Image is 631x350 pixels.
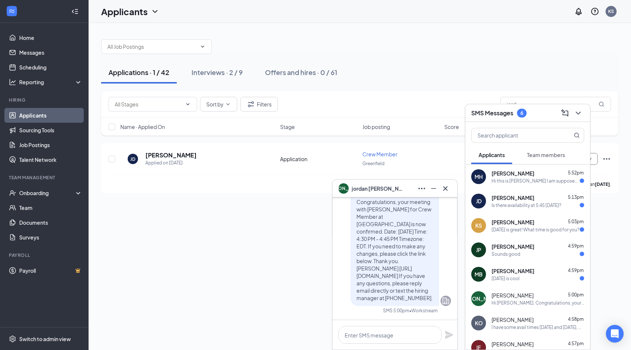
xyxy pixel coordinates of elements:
[416,183,428,194] button: Ellipses
[561,109,569,118] svg: ComposeMessage
[444,123,459,130] span: Score
[559,107,571,119] button: ComposeMessage
[19,30,82,45] a: Home
[475,173,483,180] div: MH
[19,78,83,86] div: Reporting
[362,123,390,130] span: Job posting
[572,107,584,119] button: ChevronDown
[9,97,81,103] div: Hiring
[568,316,584,322] span: 4:58pm
[492,292,534,299] span: [PERSON_NAME]
[19,152,82,167] a: Talent Network
[19,200,82,215] a: Team
[590,7,599,16] svg: QuestionInfo
[145,159,197,167] div: Applied on [DATE]
[151,7,159,16] svg: ChevronDown
[492,275,520,282] div: [DATE] is cool
[492,267,534,275] span: [PERSON_NAME]
[19,123,82,137] a: Sourcing Tools
[280,123,295,130] span: Stage
[108,68,169,77] div: Applications · 1 / 42
[362,161,385,166] span: Greenfield
[280,155,358,163] div: Application
[352,184,403,193] span: jordan [PERSON_NAME]
[492,324,584,330] div: I have some avail times [DATE] and [DATE], which works better for you?
[492,243,534,250] span: [PERSON_NAME]
[479,152,505,158] span: Applicants
[9,252,81,258] div: Payroll
[568,194,584,200] span: 5:13pm
[417,184,426,193] svg: Ellipses
[568,341,584,346] span: 4:57pm
[439,183,451,194] button: Cross
[19,45,82,60] a: Messages
[471,109,513,117] h3: SMS Messages
[428,183,439,194] button: Minimize
[599,101,604,107] svg: MagnifyingGlass
[445,330,454,339] svg: Plane
[19,335,71,343] div: Switch to admin view
[492,316,534,323] span: [PERSON_NAME]
[120,123,165,130] span: Name · Applied On
[475,271,483,278] div: MB
[476,246,481,254] div: JP
[527,152,565,158] span: Team members
[240,97,278,112] button: Filter Filters
[115,100,182,108] input: All Stages
[9,78,16,86] svg: Analysis
[101,5,148,18] h1: Applicants
[457,295,500,302] div: [PERSON_NAME]
[356,191,433,301] span: Hi [PERSON_NAME]. Congratulations, your meeting with [PERSON_NAME] for Crew Member at [GEOGRAPHIC...
[492,178,580,184] div: Hi this is [PERSON_NAME] I am supposed to come in for an interview at 7:30 tonight. I've got a fl...
[19,60,82,75] a: Scheduling
[362,151,397,157] span: Crew Member
[206,102,224,107] span: Sort by
[441,184,450,193] svg: Cross
[500,97,611,112] input: Search in applications
[8,7,15,15] svg: WorkstreamLogo
[107,43,197,51] input: All Job Postings
[225,101,231,107] svg: ChevronDown
[19,108,82,123] a: Applicants
[602,154,611,163] svg: Ellipses
[130,156,135,162] div: JD
[265,68,337,77] div: Offers and hires · 0 / 61
[568,170,584,176] span: 5:52pm
[19,189,76,197] div: Onboarding
[9,174,81,181] div: Team Management
[145,151,197,159] h5: [PERSON_NAME]
[19,230,82,245] a: Surveys
[383,307,409,314] div: SMS 5:00pm
[9,189,16,197] svg: UserCheck
[568,268,584,273] span: 4:59pm
[574,109,583,118] svg: ChevronDown
[475,222,482,229] div: KS
[595,181,610,187] b: [DATE]
[200,97,237,112] button: Sort byChevronDown
[574,7,583,16] svg: Notifications
[475,319,483,327] div: KO
[568,243,584,249] span: 4:59pm
[492,227,579,233] div: [DATE] is great! What time is good for you?
[246,100,255,109] svg: Filter
[200,44,206,50] svg: ChevronDown
[192,68,243,77] div: Interviews · 2 / 9
[492,340,534,348] span: [PERSON_NAME]
[429,184,438,193] svg: Minimize
[492,170,534,177] span: [PERSON_NAME]
[492,202,561,208] div: Is there availability at 5:45 [DATE]?
[568,219,584,224] span: 5:03pm
[492,251,520,257] div: Sounds good
[608,8,614,14] div: KS
[19,215,82,230] a: Documents
[492,218,534,226] span: [PERSON_NAME]
[441,296,450,305] svg: Company
[520,110,523,116] div: 6
[476,197,482,205] div: JD
[568,292,584,298] span: 5:00pm
[492,300,584,306] div: Hi [PERSON_NAME]. Congratulations, your meeting with [PERSON_NAME] for Crew Member at [GEOGRAPHIC...
[185,101,191,107] svg: ChevronDown
[19,263,82,278] a: PayrollCrown
[492,194,534,201] span: [PERSON_NAME]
